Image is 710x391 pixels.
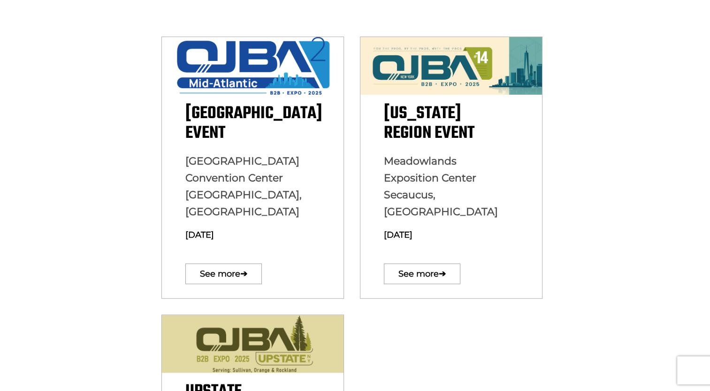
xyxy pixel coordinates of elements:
[240,259,247,289] span: ➔
[185,155,302,218] span: [GEOGRAPHIC_DATA] Convention Center [GEOGRAPHIC_DATA], [GEOGRAPHIC_DATA]
[384,230,412,240] span: [DATE]
[185,230,214,240] span: [DATE]
[185,263,262,284] a: See more➔
[185,100,322,147] span: [GEOGRAPHIC_DATA] Event
[384,263,460,284] a: See more➔
[384,155,498,218] span: Meadowlands Exposition Center Secaucus, [GEOGRAPHIC_DATA]
[384,100,474,147] span: [US_STATE] Region Event
[439,259,446,289] span: ➔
